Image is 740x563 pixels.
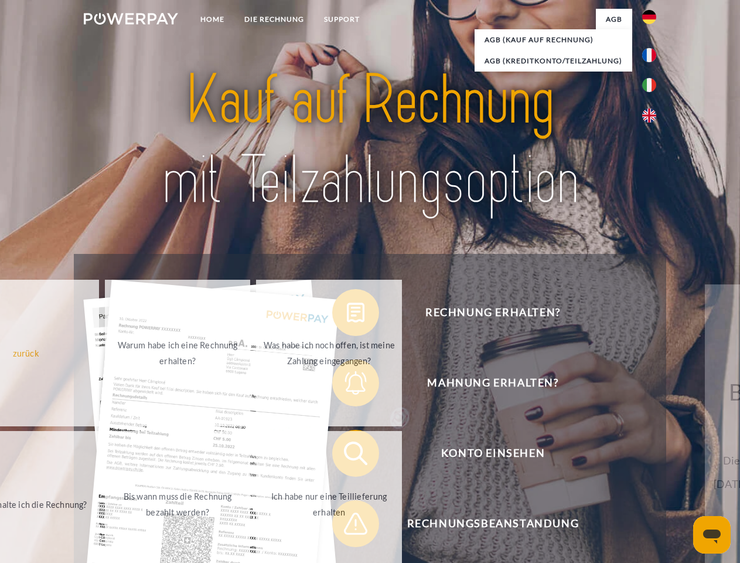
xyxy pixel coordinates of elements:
[475,50,632,72] a: AGB (Kreditkonto/Teilzahlung)
[234,9,314,30] a: DIE RECHNUNG
[263,337,395,369] div: Was habe ich noch offen, ist meine Zahlung eingegangen?
[332,359,637,406] button: Mahnung erhalten?
[349,500,636,547] span: Rechnungsbeanstandung
[112,337,244,369] div: Warum habe ich eine Rechnung erhalten?
[84,13,178,25] img: logo-powerpay-white.svg
[256,280,402,426] a: Was habe ich noch offen, ist meine Zahlung eingegangen?
[642,108,656,123] img: en
[642,78,656,92] img: it
[642,10,656,24] img: de
[642,48,656,62] img: fr
[263,489,395,520] div: Ich habe nur eine Teillieferung erhalten
[332,430,637,477] button: Konto einsehen
[693,516,731,554] iframe: Schaltfläche zum Öffnen des Messaging-Fensters
[475,29,632,50] a: AGB (Kauf auf Rechnung)
[190,9,234,30] a: Home
[112,56,628,225] img: title-powerpay_de.svg
[332,500,637,547] button: Rechnungsbeanstandung
[314,9,370,30] a: SUPPORT
[596,9,632,30] a: agb
[332,289,637,336] button: Rechnung erhalten?
[349,430,636,477] span: Konto einsehen
[112,489,244,520] div: Bis wann muss die Rechnung bezahlt werden?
